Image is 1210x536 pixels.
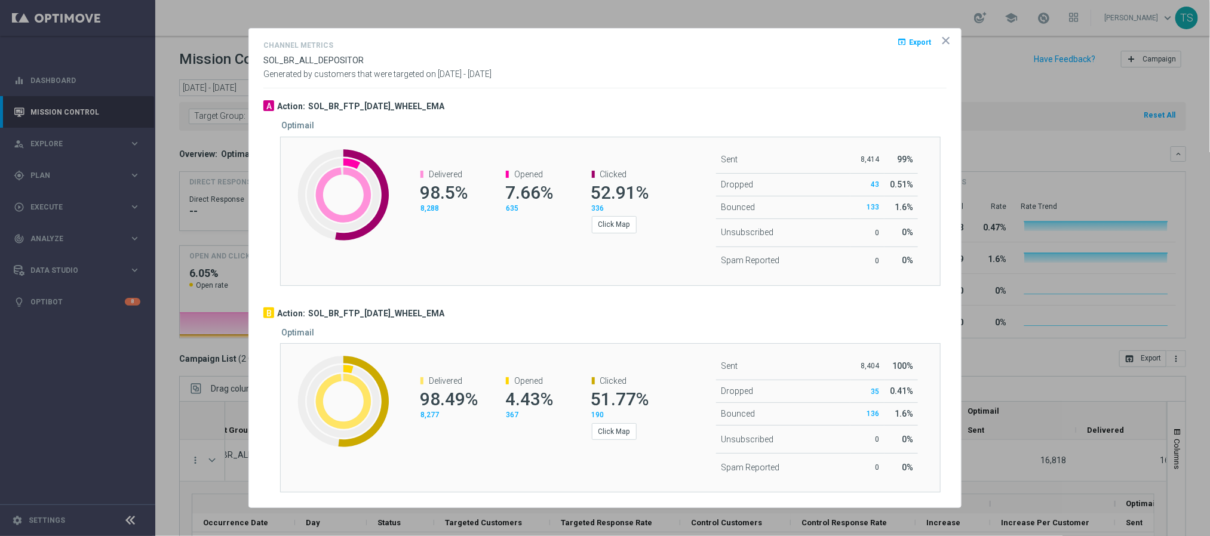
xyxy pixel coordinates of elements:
span: Spam Reported [721,255,779,265]
span: 43 [871,180,880,189]
span: 0% [902,435,913,444]
span: 0% [902,463,913,472]
span: 0.41% [890,386,913,396]
button: Click Map [592,216,637,233]
span: 8,288 [420,204,439,212]
span: 336 [592,204,604,212]
span: Unsubscribed [721,227,773,237]
span: [DATE] - [DATE] [438,69,492,79]
span: Delivered [429,376,462,386]
span: Export [909,38,931,47]
h3: SOL_BR_FTP_[DATE]_WHEEL_EMA [308,308,444,319]
span: Dropped [721,386,753,396]
span: 0% [902,227,913,237]
span: 7.66% [505,182,553,203]
p: 0 [855,228,879,238]
button: Click Map [592,423,637,440]
span: Bounced [721,202,755,212]
opti-icon: icon [940,35,952,47]
span: Generated by customers that were targeted on [263,69,436,79]
span: 0.51% [890,180,913,189]
span: Opened [514,376,543,386]
span: SOL_BR_ALL_DEPOSITOR [263,56,364,65]
span: 635 [506,204,518,212]
h5: Optimail [281,121,314,130]
span: 190 [592,411,604,419]
h3: SOL_BR_FTP_[DATE]_WHEEL_EMA [308,101,444,112]
p: 0 [855,435,879,444]
p: 0 [855,256,879,266]
div: B [263,307,274,318]
span: 8,277 [420,411,439,419]
div: A [263,100,274,111]
h3: Action: [277,101,305,112]
span: 98.49% [420,389,478,409]
span: Dropped [721,180,753,189]
span: Sent [721,155,738,164]
p: 0 [855,463,879,472]
span: 98.5% [420,182,468,203]
span: Spam Reported [721,463,779,472]
span: 1.6% [895,202,913,212]
span: 136 [867,409,880,418]
span: Delivered [429,170,462,179]
span: 35 [871,387,880,396]
h3: Action: [277,308,305,319]
span: Clicked [600,376,627,386]
span: 100% [892,361,913,371]
h4: Channel Metrics [263,41,333,50]
span: 1.6% [895,409,913,418]
span: 367 [506,411,518,419]
span: 99% [897,155,913,164]
span: Clicked [600,170,627,179]
span: Bounced [721,409,755,418]
span: 133 [867,203,880,211]
p: 8,414 [855,155,879,164]
span: Opened [514,170,543,179]
span: 52.91% [591,182,649,203]
span: 4.43% [505,389,553,409]
button: open_in_browser Export [896,35,932,49]
span: Sent [721,361,738,371]
i: open_in_browser [897,37,907,47]
span: 0% [902,255,913,265]
span: 51.77% [591,389,649,409]
h5: Optimail [281,328,314,337]
p: 8,404 [855,361,879,371]
span: Unsubscribed [721,435,773,444]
